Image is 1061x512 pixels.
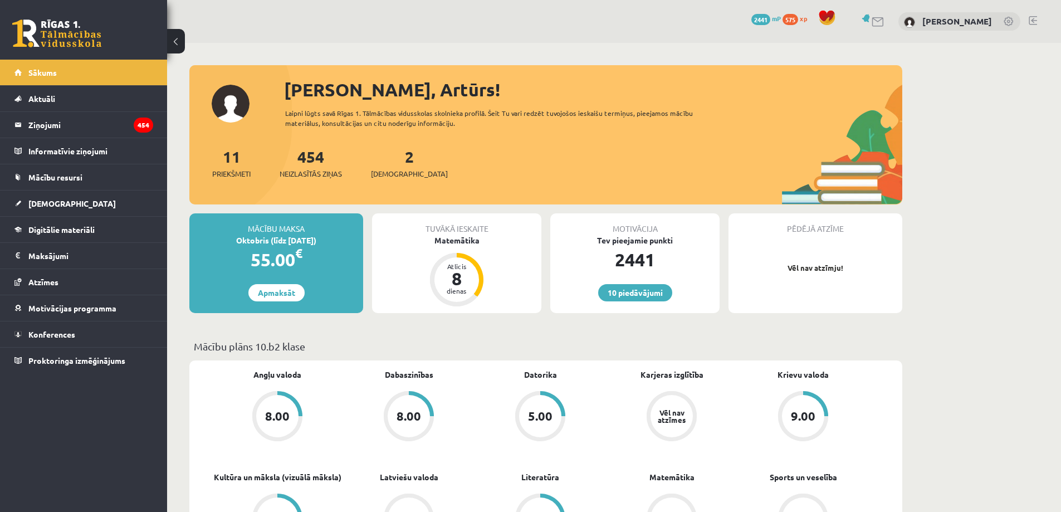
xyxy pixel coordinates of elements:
a: 454Neizlasītās ziņas [280,147,342,179]
div: Laipni lūgts savā Rīgas 1. Tālmācības vidusskolas skolnieka profilā. Šeit Tu vari redzēt tuvojošo... [285,108,713,128]
a: Matemātika Atlicis 8 dienas [372,235,541,308]
div: 55.00 [189,246,363,273]
span: [DEMOGRAPHIC_DATA] [371,168,448,179]
div: [PERSON_NAME], Artūrs! [284,76,902,103]
div: Matemātika [372,235,541,246]
a: Konferences [14,321,153,347]
a: Mācību resursi [14,164,153,190]
div: Atlicis [440,263,473,270]
span: 2441 [751,14,770,25]
a: [DEMOGRAPHIC_DATA] [14,191,153,216]
a: Maksājumi [14,243,153,269]
a: 10 piedāvājumi [598,284,672,301]
a: 2441 mP [751,14,781,23]
a: Matemātika [649,471,695,483]
a: Latviešu valoda [380,471,438,483]
a: 9.00 [737,391,869,443]
span: Aktuāli [28,94,55,104]
legend: Maksājumi [28,243,153,269]
span: € [295,245,302,261]
div: 2441 [550,246,720,273]
a: Angļu valoda [253,369,301,381]
a: Apmaksāt [248,284,305,301]
legend: Ziņojumi [28,112,153,138]
div: 9.00 [791,410,815,422]
a: Dabaszinības [385,369,433,381]
a: 8.00 [343,391,475,443]
a: Vēl nav atzīmes [606,391,737,443]
span: [DEMOGRAPHIC_DATA] [28,198,116,208]
span: Konferences [28,329,75,339]
a: Proktoringa izmēģinājums [14,348,153,373]
a: Sākums [14,60,153,85]
a: 11Priekšmeti [212,147,251,179]
a: Karjeras izglītība [640,369,703,381]
span: mP [772,14,781,23]
legend: Informatīvie ziņojumi [28,138,153,164]
span: Priekšmeti [212,168,251,179]
a: Rīgas 1. Tālmācības vidusskola [12,19,101,47]
div: 5.00 [528,410,552,422]
img: Artūrs Lepeho [904,17,915,28]
a: Ziņojumi454 [14,112,153,138]
a: Informatīvie ziņojumi [14,138,153,164]
div: Motivācija [550,213,720,235]
div: 8.00 [397,410,421,422]
div: 8 [440,270,473,287]
span: Proktoringa izmēģinājums [28,355,125,365]
i: 454 [134,118,153,133]
span: Digitālie materiāli [28,225,95,235]
span: Mācību resursi [28,172,82,182]
div: Oktobris (līdz [DATE]) [189,235,363,246]
a: Kultūra un māksla (vizuālā māksla) [214,471,341,483]
a: 575 xp [783,14,813,23]
div: Tev pieejamie punkti [550,235,720,246]
span: xp [800,14,807,23]
a: Sports un veselība [770,471,837,483]
div: 8.00 [265,410,290,422]
a: Krievu valoda [778,369,829,381]
span: Atzīmes [28,277,58,287]
a: Literatūra [521,471,559,483]
span: 575 [783,14,798,25]
div: Mācību maksa [189,213,363,235]
p: Vēl nav atzīmju! [734,262,897,274]
div: Tuvākā ieskaite [372,213,541,235]
span: Neizlasītās ziņas [280,168,342,179]
a: Aktuāli [14,86,153,111]
div: Vēl nav atzīmes [656,409,687,423]
a: 8.00 [212,391,343,443]
a: Digitālie materiāli [14,217,153,242]
a: [PERSON_NAME] [922,16,992,27]
div: dienas [440,287,473,294]
div: Pēdējā atzīme [728,213,902,235]
span: Sākums [28,67,57,77]
a: 2[DEMOGRAPHIC_DATA] [371,147,448,179]
span: Motivācijas programma [28,303,116,313]
a: Motivācijas programma [14,295,153,321]
p: Mācību plāns 10.b2 klase [194,339,898,354]
a: 5.00 [475,391,606,443]
a: Datorika [524,369,557,381]
a: Atzīmes [14,269,153,295]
